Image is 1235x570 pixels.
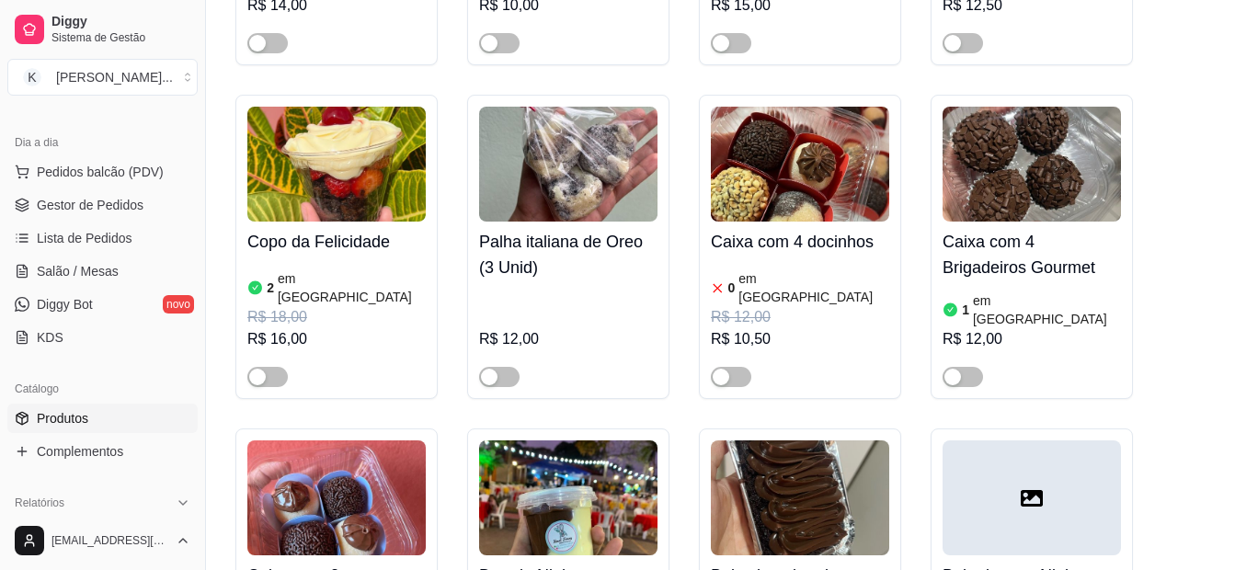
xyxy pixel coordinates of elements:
article: em [GEOGRAPHIC_DATA] [738,269,889,306]
h4: Caixa com 4 docinhos [711,229,889,255]
a: KDS [7,323,198,352]
a: Gestor de Pedidos [7,190,198,220]
div: [PERSON_NAME] ... [56,68,173,86]
a: DiggySistema de Gestão [7,7,198,51]
h4: Palha italiana de Oreo (3 Unid) [479,229,658,280]
div: R$ 12,00 [479,328,658,350]
img: product-image [711,440,889,555]
span: K [23,68,41,86]
h4: Copo da Felicidade [247,229,426,255]
a: Produtos [7,404,198,433]
a: Diggy Botnovo [7,290,198,319]
span: KDS [37,328,63,347]
span: Salão / Mesas [37,262,119,280]
div: R$ 12,00 [711,306,889,328]
div: R$ 10,50 [711,328,889,350]
div: R$ 16,00 [247,328,426,350]
span: Produtos [37,409,88,427]
span: Lista de Pedidos [37,229,132,247]
span: Pedidos balcão (PDV) [37,163,164,181]
h4: Caixa com 4 Brigadeiros Gourmet [943,229,1121,280]
img: product-image [479,107,658,222]
div: Catálogo [7,374,198,404]
a: Salão / Mesas [7,256,198,286]
article: 0 [728,279,736,297]
span: Diggy [51,14,190,30]
span: [EMAIL_ADDRESS][DOMAIN_NAME] [51,533,168,548]
article: 1 [962,301,969,319]
span: Sistema de Gestão [51,30,190,45]
img: product-image [247,440,426,555]
a: Complementos [7,437,198,466]
div: Dia a dia [7,128,198,157]
img: product-image [479,440,658,555]
article: em [GEOGRAPHIC_DATA] [278,269,426,306]
article: em [GEOGRAPHIC_DATA] [973,291,1121,328]
div: R$ 18,00 [247,306,426,328]
img: product-image [247,107,426,222]
span: Diggy Bot [37,295,93,313]
article: 2 [267,279,274,297]
div: R$ 12,00 [943,328,1121,350]
a: Lista de Pedidos [7,223,198,253]
img: product-image [943,107,1121,222]
button: [EMAIL_ADDRESS][DOMAIN_NAME] [7,519,198,563]
button: Pedidos balcão (PDV) [7,157,198,187]
button: Select a team [7,59,198,96]
span: Gestor de Pedidos [37,196,143,214]
span: Relatórios [15,496,64,510]
img: product-image [711,107,889,222]
span: Complementos [37,442,123,461]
